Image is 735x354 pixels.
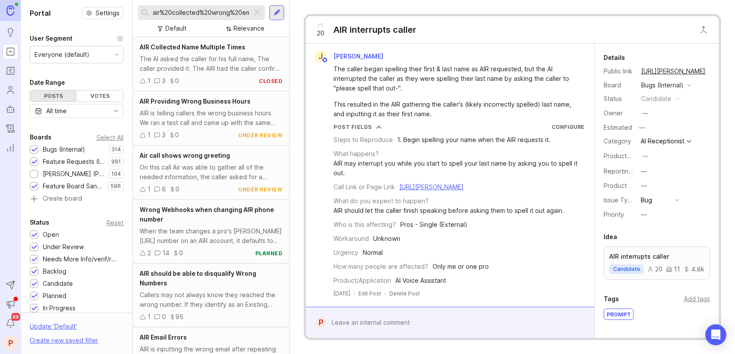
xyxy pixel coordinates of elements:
[604,246,710,280] a: AIR interrupts callercandidate20114.8k
[695,21,712,38] button: Close button
[30,217,49,228] div: Status
[255,250,283,257] div: planned
[3,44,18,59] a: Portal
[162,184,166,194] div: 6
[3,277,18,293] button: Send to Autopilot
[43,254,119,264] div: Needs More Info/verif/repro
[234,24,264,33] div: Relevance
[3,335,18,351] button: P
[148,184,151,194] div: 1
[642,108,648,118] div: —
[43,145,85,154] div: Bugs (Internal)
[3,316,18,331] button: Notifications
[3,296,18,312] button: Announcements
[315,51,326,62] div: J
[140,290,282,309] div: Callers may not always know they reached the wrong number. If they identify as an Existing Client...
[43,291,66,301] div: Planned
[604,94,634,104] div: Status
[333,196,429,206] div: What do you expect to happen?
[133,264,289,327] a: AIR should be able to disqualify Wrong NumbersCallers may not always know they reached the wrong ...
[133,91,289,146] a: AIR Providing Wrong Business HoursAIR is telling callers the wrong business hours. We ran a test ...
[399,183,464,191] a: [URL][PERSON_NAME]
[3,101,18,117] a: Autopilot
[148,130,151,140] div: 1
[259,77,282,85] div: closed
[140,97,251,105] span: AIR Providing Wrong Business Hours
[604,108,634,118] div: Owner
[333,135,393,145] div: Steps to Reproduce
[322,57,328,63] img: member badge
[175,76,179,86] div: 0
[641,195,652,205] div: Bug
[636,122,648,133] div: —
[175,130,179,140] div: 0
[333,276,391,285] div: Product/Application
[309,51,390,62] a: J[PERSON_NAME]
[604,336,633,347] div: 20 Voters
[140,108,282,128] div: AIR is telling callers the wrong business hours. We ran a test call and came up with the same iss...
[140,226,282,246] div: When the team changes a pro's [PERSON_NAME][URL] number on an AIR account, it defaults to VR webh...
[3,24,18,40] a: Ideas
[133,146,289,200] a: Air call shows wrong greetingOn this call Air was able to gather all of the needed information, t...
[604,232,617,242] div: Idea
[43,267,66,276] div: Backlog
[140,270,256,287] span: AIR should be able to disqualify Wrong Numbers
[333,234,369,243] div: Workaround
[552,124,584,130] a: Configure
[647,266,663,272] div: 20
[11,313,20,321] span: 99
[140,206,274,223] span: Wrong Webhooks when changing AIR phone number
[111,170,121,177] p: 104
[30,336,98,345] div: Create new saved filter
[43,157,104,167] div: Feature Requests (Internal)
[385,290,386,297] div: ·
[333,123,381,131] button: Post Fields
[604,136,634,146] div: Category
[363,248,383,257] div: Normal
[604,152,650,160] label: ProductboardID
[641,167,647,176] div: —
[400,220,467,229] div: Pros - Single (External)
[641,210,647,219] div: —
[179,248,183,258] div: 0
[333,206,564,215] div: AIR should let the caller finish speaking before asking them to spell it out again.
[613,266,640,273] span: candidate
[133,37,289,91] a: AIR Collected Name Multiple TimesThe AI asked the caller for his full name, The caller provided i...
[140,152,230,159] span: Air call shows wrong greeting
[77,90,124,101] div: Votes
[354,290,355,297] div: ·
[389,290,420,297] div: Delete Post
[238,132,282,139] div: under review
[30,33,72,44] div: User Segment
[162,130,165,140] div: 3
[333,64,577,93] div: The caller began spelling their first & last name as AIR requested, but the AI interrupted the ca...
[111,158,121,165] p: 991
[30,77,65,88] div: Date Range
[140,54,282,73] div: The AI asked the caller for his full name, The caller provided it. The AIR had the caller confirm...
[397,135,550,145] div: 1. Begin spelling your name when the AIR requests it.
[641,80,683,90] div: Bugs (Internal)
[358,290,381,297] div: Edit Post
[43,181,103,191] div: Feature Board Sandbox [DATE]
[3,140,18,156] a: Reporting
[333,24,416,36] div: AIR interrupts caller
[175,184,179,194] div: 0
[333,149,379,159] div: What happens?
[681,337,710,346] div: Add voter
[641,138,684,144] div: AI Receptionist
[30,8,51,18] h1: Portal
[433,262,489,271] div: Only me or one pro
[333,220,396,229] div: Who is this affecting?
[7,5,14,15] img: Canny Home
[43,303,76,313] div: In Progress
[30,132,52,142] div: Boards
[43,242,84,252] div: Under Review
[43,279,73,288] div: Candidate
[82,7,124,19] button: Settings
[604,125,632,131] div: Estimated
[604,294,619,304] div: Tags
[148,76,151,86] div: 1
[140,43,245,51] span: AIR Collected Name Multiple Times
[96,9,120,17] span: Settings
